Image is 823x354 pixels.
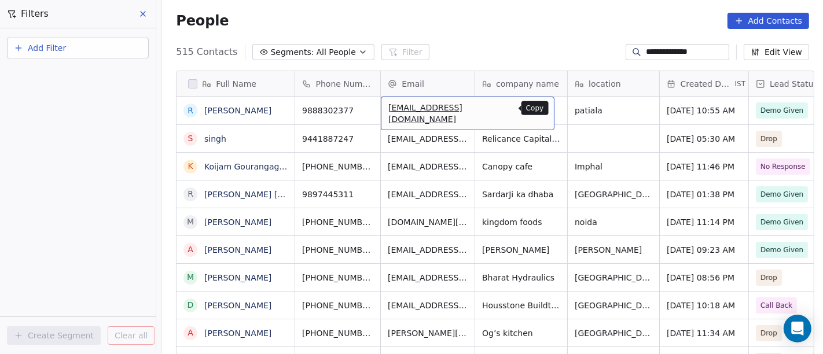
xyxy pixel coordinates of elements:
span: [DATE] 09:23 AM [667,244,741,256]
div: s [188,132,193,145]
span: noida [575,216,652,228]
span: 9897445311 [302,189,373,200]
a: singh [204,134,226,143]
div: Phone Number [295,71,380,96]
span: [PHONE_NUMBER] [302,244,373,256]
span: Drop [760,327,777,339]
span: company name [496,78,559,90]
div: Open Intercom Messenger [784,315,811,342]
span: IST [735,79,746,89]
div: A [188,244,194,256]
span: [PHONE_NUMBER] [302,300,373,311]
span: Drop [760,272,777,283]
div: M [187,271,194,283]
div: Email [381,71,475,96]
div: M [187,216,194,228]
span: [GEOGRAPHIC_DATA] [575,189,652,200]
span: 9441887247 [302,133,373,145]
span: patiala [575,105,652,116]
a: [PERSON_NAME] [204,245,271,255]
div: Full Name [177,71,295,96]
div: R [188,105,193,117]
span: People [176,12,229,30]
div: K [188,160,193,172]
span: [PHONE_NUMBER] [302,327,373,339]
a: [PERSON_NAME] [PERSON_NAME] [204,190,341,199]
span: [PERSON_NAME] [482,244,560,256]
div: R [188,188,193,200]
p: Copy [526,104,544,113]
span: [DATE] 11:46 PM [667,161,741,172]
span: [DATE] 10:18 AM [667,300,741,311]
span: Lead Status [770,78,818,90]
a: [PERSON_NAME] [204,329,271,338]
span: Call Back [760,300,792,311]
span: Email [402,78,424,90]
span: Segments: [271,46,314,58]
span: Demo Given [760,105,803,116]
span: Og’s kitchen [482,327,560,339]
span: Relicance Capital Services [482,133,560,145]
span: [EMAIL_ADDRESS][DOMAIN_NAME] [388,300,468,311]
span: [EMAIL_ADDRESS][DOMAIN_NAME] [388,102,526,125]
span: [PERSON_NAME] [575,244,652,256]
span: kingdom foods [482,216,560,228]
a: [PERSON_NAME] [204,106,271,115]
span: Imphal [575,161,652,172]
span: Phone Number [316,78,374,90]
span: [EMAIL_ADDRESS][DOMAIN_NAME] [388,189,468,200]
a: [PERSON_NAME] [204,273,271,282]
div: A [188,327,194,339]
span: Created Date [681,78,733,90]
span: [GEOGRAPHIC_DATA] [575,327,652,339]
span: All People [317,46,356,58]
span: [EMAIL_ADDRESS][DOMAIN_NAME] [388,272,468,283]
span: [DATE] 05:30 AM [667,133,741,145]
span: [EMAIL_ADDRESS][DOMAIN_NAME] [388,133,468,145]
span: [EMAIL_ADDRESS][DOMAIN_NAME] [388,244,468,256]
button: Filter [381,44,429,60]
span: Demo Given [760,216,803,228]
span: Bharat Hydraulics [482,272,560,283]
span: 515 Contacts [176,45,237,59]
span: 9888302377 [302,105,373,116]
span: [PERSON_NAME][EMAIL_ADDRESS][DOMAIN_NAME] [388,327,468,339]
span: [DATE] 08:56 PM [667,272,741,283]
span: [EMAIL_ADDRESS][DOMAIN_NAME] [388,161,468,172]
span: [DATE] 10:55 AM [667,105,741,116]
div: D [188,299,194,311]
span: Demo Given [760,244,803,256]
div: Created DateIST [660,71,748,96]
span: [DOMAIN_NAME][EMAIL_ADDRESS][DOMAIN_NAME] [388,216,468,228]
a: Koijam Gourangagopal [PERSON_NAME] [PERSON_NAME] [204,162,436,171]
span: [DATE] 01:38 PM [667,189,741,200]
a: [PERSON_NAME] [204,217,271,227]
span: Housstone Buildtech [GEOGRAPHIC_DATA] [482,300,560,311]
span: [GEOGRAPHIC_DATA] [575,272,652,283]
button: Add Contacts [728,13,809,29]
span: [PHONE_NUMBER] [302,272,373,283]
span: No Response [760,161,806,172]
span: [GEOGRAPHIC_DATA] [575,300,652,311]
div: company name [475,71,567,96]
span: SardarJi ka dhaba [482,189,560,200]
span: [PHONE_NUMBER] [302,216,373,228]
span: Drop [760,133,777,145]
span: [DATE] 11:14 PM [667,216,741,228]
a: [PERSON_NAME] [204,301,271,310]
span: [PHONE_NUMBER] [302,161,373,172]
span: Demo Given [760,189,803,200]
span: location [589,78,621,90]
div: location [568,71,659,96]
span: Canopy cafe [482,161,560,172]
span: Full Name [216,78,256,90]
span: [DATE] 11:34 AM [667,327,741,339]
button: Edit View [744,44,809,60]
